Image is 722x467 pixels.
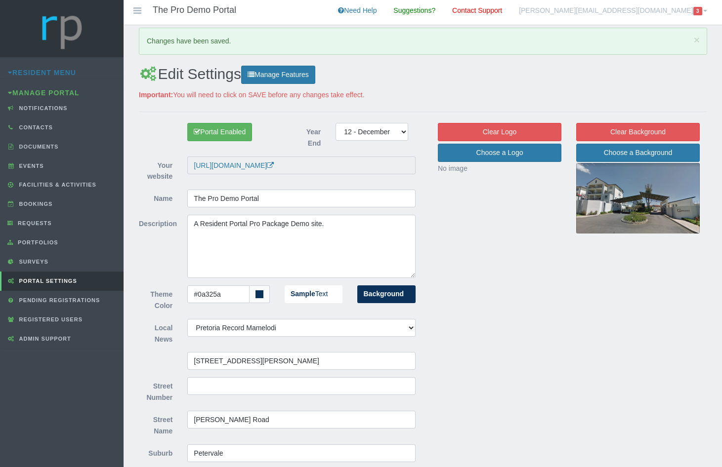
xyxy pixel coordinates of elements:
[187,352,416,370] input: Type your address here...
[17,105,68,111] span: Notifications
[131,411,180,437] label: Street Name
[131,285,180,311] label: Theme Color
[15,239,58,245] span: Portfolios
[187,215,416,278] textarea: A Resident Portal Pro Package Demo site.
[131,319,180,345] label: Local News
[131,377,180,403] label: Street Number
[694,35,700,45] button: Close
[17,336,71,342] span: ADMIN SUPPORT
[187,123,252,141] button: Portal Enabled
[17,278,77,284] span: Portal Settings
[285,123,328,149] label: Year End
[139,91,173,99] b: Important:
[131,444,180,459] label: Suburb
[241,66,315,84] button: Manage Features
[285,285,343,303] div: Text
[139,66,707,84] h2: Edit Settings
[17,297,100,303] span: Pending Registrations
[17,201,53,207] span: Bookings
[131,156,180,183] label: Your website
[131,190,180,204] label: Name
[139,89,707,101] div: You will need to click on SAVE before any changes take effect.
[153,5,236,15] h4: The Pro Demo Portal
[438,163,561,174] div: No image
[291,290,315,298] b: Sample
[8,69,76,77] a: Resident Menu
[17,144,59,150] span: Documents
[363,290,404,298] b: Background
[694,34,700,45] span: ×
[8,89,80,97] a: Manage Portal
[17,259,48,265] span: Surveys
[131,215,180,230] label: Description
[17,163,44,169] span: Events
[576,163,700,234] img: logo
[17,316,83,322] span: Registered Users
[139,28,707,55] div: Changes have been saved.
[576,123,700,141] button: Clear Background
[15,220,52,226] span: Requests
[194,161,274,169] a: [URL][DOMAIN_NAME]
[17,182,96,188] span: Facilities & Activities
[17,124,53,130] span: Contacts
[438,123,561,141] button: Clear Logo
[438,144,561,162] button: Choose a Logo
[576,144,700,162] button: Choose a Background
[693,7,702,15] span: 3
